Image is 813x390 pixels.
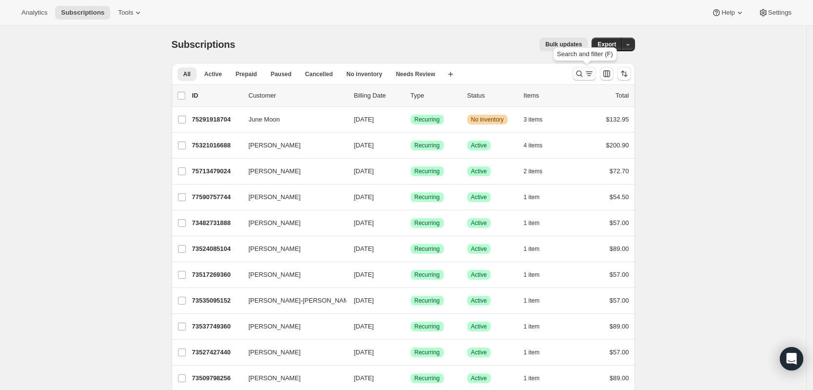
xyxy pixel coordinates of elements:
[192,164,629,178] div: 75713479024[PERSON_NAME][DATE]SuccessRecurringSuccessActive2 items$72.70
[415,245,440,253] span: Recurring
[524,116,543,123] span: 3 items
[192,322,241,331] p: 73537749360
[243,138,340,153] button: [PERSON_NAME]
[610,167,629,175] span: $72.70
[192,373,241,383] p: 73509798256
[192,139,629,152] div: 75321016688[PERSON_NAME][DATE]SuccessRecurringSuccessActive4 items$200.90
[524,91,573,101] div: Items
[524,271,540,279] span: 1 item
[524,219,540,227] span: 1 item
[411,91,459,101] div: Type
[192,141,241,150] p: 75321016688
[243,319,340,334] button: [PERSON_NAME]
[192,294,629,308] div: 73535095152[PERSON_NAME]-[PERSON_NAME][DATE]SuccessRecurringSuccessActive1 item$57.00
[183,70,191,78] span: All
[524,164,554,178] button: 2 items
[524,113,554,126] button: 3 items
[415,323,440,330] span: Recurring
[249,166,301,176] span: [PERSON_NAME]
[524,193,540,201] span: 1 item
[249,218,301,228] span: [PERSON_NAME]
[21,9,47,17] span: Analytics
[610,193,629,201] span: $54.50
[415,167,440,175] span: Recurring
[471,142,487,149] span: Active
[524,139,554,152] button: 4 items
[243,241,340,257] button: [PERSON_NAME]
[471,374,487,382] span: Active
[243,267,340,283] button: [PERSON_NAME]
[524,374,540,382] span: 1 item
[243,293,340,308] button: [PERSON_NAME]-[PERSON_NAME]
[606,116,629,123] span: $132.95
[192,115,241,124] p: 75291918704
[471,271,487,279] span: Active
[524,371,551,385] button: 1 item
[61,9,104,17] span: Subscriptions
[617,67,631,81] button: Sort the results
[354,245,374,252] span: [DATE]
[415,271,440,279] span: Recurring
[192,91,241,101] p: ID
[249,322,301,331] span: [PERSON_NAME]
[354,193,374,201] span: [DATE]
[236,70,257,78] span: Prepaid
[243,215,340,231] button: [PERSON_NAME]
[192,166,241,176] p: 75713479024
[524,323,540,330] span: 1 item
[192,242,629,256] div: 73524085104[PERSON_NAME][DATE]SuccessRecurringSuccessActive1 item$89.00
[192,216,629,230] div: 73482731888[PERSON_NAME][DATE]SuccessRecurringSuccessActive1 item$57.00
[592,38,622,51] button: Export
[354,323,374,330] span: [DATE]
[192,113,629,126] div: 75291918704June Moon[DATE]SuccessRecurringWarningNo inventory3 items$132.95
[610,297,629,304] span: $57.00
[249,373,301,383] span: [PERSON_NAME]
[415,193,440,201] span: Recurring
[573,67,596,81] button: Search and filter results
[467,91,516,101] p: Status
[415,142,440,149] span: Recurring
[354,167,374,175] span: [DATE]
[354,91,403,101] p: Billing Date
[524,346,551,359] button: 1 item
[471,297,487,305] span: Active
[243,112,340,127] button: June Moon
[243,164,340,179] button: [PERSON_NAME]
[249,348,301,357] span: [PERSON_NAME]
[471,245,487,253] span: Active
[192,320,629,333] div: 73537749360[PERSON_NAME][DATE]SuccessRecurringSuccessActive1 item$89.00
[443,67,458,81] button: Create new view
[249,296,355,306] span: [PERSON_NAME]-[PERSON_NAME]
[706,6,750,20] button: Help
[249,141,301,150] span: [PERSON_NAME]
[192,218,241,228] p: 73482731888
[55,6,110,20] button: Subscriptions
[524,297,540,305] span: 1 item
[471,323,487,330] span: Active
[346,70,382,78] span: No inventory
[192,296,241,306] p: 73535095152
[249,270,301,280] span: [PERSON_NAME]
[192,91,629,101] div: IDCustomerBilling DateTypeStatusItemsTotal
[610,271,629,278] span: $57.00
[610,349,629,356] span: $57.00
[354,349,374,356] span: [DATE]
[524,294,551,308] button: 1 item
[524,190,551,204] button: 1 item
[606,142,629,149] span: $200.90
[249,244,301,254] span: [PERSON_NAME]
[192,244,241,254] p: 73524085104
[415,116,440,123] span: Recurring
[471,116,504,123] span: No inventory
[354,142,374,149] span: [DATE]
[192,268,629,282] div: 73517269360[PERSON_NAME][DATE]SuccessRecurringSuccessActive1 item$57.00
[354,374,374,382] span: [DATE]
[243,189,340,205] button: [PERSON_NAME]
[600,67,614,81] button: Customize table column order and visibility
[524,167,543,175] span: 2 items
[396,70,436,78] span: Needs Review
[768,9,792,17] span: Settings
[172,39,236,50] span: Subscriptions
[249,115,280,124] span: June Moon
[415,219,440,227] span: Recurring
